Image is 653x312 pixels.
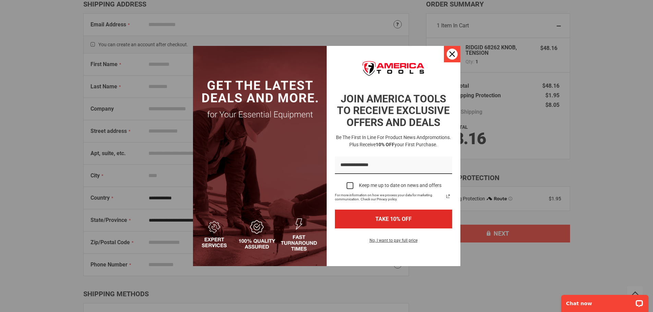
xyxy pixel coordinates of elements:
[359,183,442,188] div: Keep me up to date on news and offers
[334,134,454,148] h3: Be the first in line for product news and
[444,192,452,200] svg: link icon
[444,192,452,200] a: Read our Privacy Policy
[337,93,450,128] strong: JOIN AMERICA TOOLS TO RECEIVE EXCLUSIVE OFFERS AND DEALS
[376,142,395,147] strong: 10% OFF
[449,51,455,57] svg: close icon
[444,46,460,62] button: Close
[335,210,452,228] button: TAKE 10% OFF
[364,237,423,248] button: No, I want to pay full price
[557,290,653,312] iframe: LiveChat chat widget
[335,193,444,201] span: For more information on how we process your data for marketing communication. Check our Privacy p...
[335,157,452,174] input: Email field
